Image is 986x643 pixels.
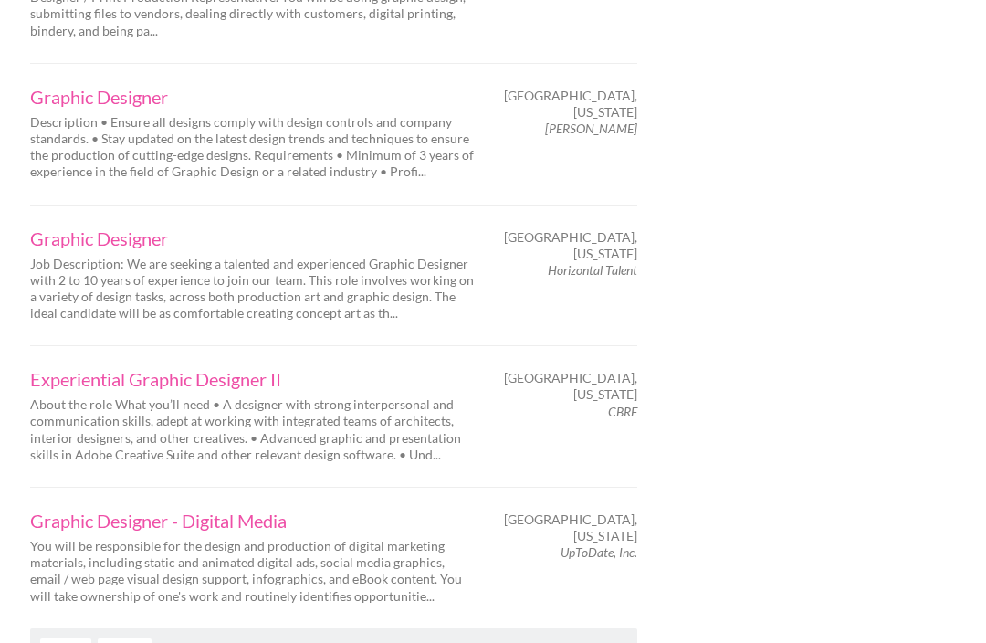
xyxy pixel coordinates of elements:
em: CBRE [608,405,637,420]
p: You will be responsible for the design and production of digital marketing materials, including s... [30,539,477,606]
a: Experiential Graphic Designer II [30,371,477,389]
p: About the role What you’ll need • A designer with strong interpersonal and communication skills, ... [30,397,477,464]
a: Graphic Designer [30,230,477,248]
p: Job Description: We are seeking a talented and experienced Graphic Designer with 2 to 10 years of... [30,257,477,323]
span: [GEOGRAPHIC_DATA], [US_STATE] [504,371,637,404]
em: [PERSON_NAME] [545,121,637,137]
em: Horizontal Talent [548,263,637,279]
span: [GEOGRAPHIC_DATA], [US_STATE] [504,512,637,545]
a: Graphic Designer - Digital Media [30,512,477,531]
span: [GEOGRAPHIC_DATA], [US_STATE] [504,230,637,263]
span: [GEOGRAPHIC_DATA], [US_STATE] [504,89,637,121]
p: Description • Ensure all designs comply with design controls and company standards. • Stay update... [30,115,477,182]
a: Graphic Designer [30,89,477,107]
em: UpToDate, Inc. [561,545,637,561]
